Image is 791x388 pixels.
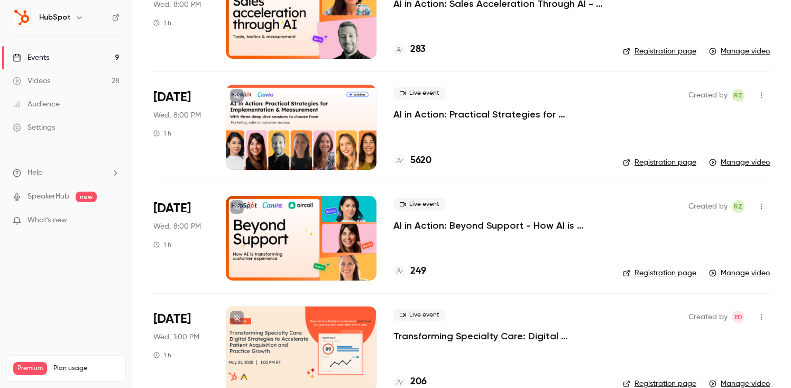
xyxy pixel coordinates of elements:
a: Registration page [623,46,696,57]
span: RZ [734,89,742,102]
h4: 249 [410,264,426,278]
span: new [76,192,97,202]
span: Live event [393,198,446,211]
a: AI in Action: Beyond Support - How AI is Transforming Customer Experience [393,219,606,232]
a: 283 [393,42,426,57]
a: Registration page [623,268,696,278]
a: 5620 [393,154,431,168]
span: Rimsha Zahid [732,200,744,213]
span: ED [734,311,742,323]
span: Created by [688,200,728,213]
span: Premium [13,362,47,375]
a: Manage video [709,157,770,168]
span: [DATE] [153,311,191,328]
a: AI in Action: Practical Strategies for Implementation & Measurement [393,108,606,121]
span: Plan usage [53,364,119,373]
span: What's new [27,215,67,226]
span: [DATE] [153,89,191,106]
span: Rimsha Zahid [732,89,744,102]
span: Created by [688,89,728,102]
span: Help [27,167,43,178]
span: Wed, 1:00 PM [153,332,199,342]
h4: 283 [410,42,426,57]
div: May 22 Thu, 10:00 AM (Australia/Sydney) [153,85,209,169]
div: Audience [13,99,60,110]
span: Wed, 8:00 PM [153,221,201,232]
a: Registration page [623,157,696,168]
a: Manage video [709,46,770,57]
span: RZ [734,200,742,213]
div: 1 h [153,240,171,249]
iframe: Noticeable Trigger [107,216,119,225]
span: Wed, 8:00 PM [153,110,201,121]
h6: HubSpot [39,12,71,23]
a: SpeakerHub [27,191,69,202]
div: 1 h [153,351,171,359]
span: Live event [393,309,446,321]
div: Events [13,52,49,63]
div: Videos [13,76,50,86]
span: Elika Dizechi [732,311,744,323]
div: Settings [13,122,55,133]
a: 249 [393,264,426,278]
div: 1 h [153,19,171,27]
span: Live event [393,87,446,100]
div: May 22 Thu, 10:00 AM (Australia/Sydney) [153,196,209,281]
h4: 5620 [410,154,431,168]
img: HubSpot [13,9,30,26]
span: Created by [688,311,728,323]
a: Manage video [709,268,770,278]
a: Transforming Specialty Care: Digital Strategies to Accelerate Patient Acquisition and Practice Gr... [393,330,606,342]
span: [DATE] [153,200,191,217]
li: help-dropdown-opener [13,167,119,178]
div: 1 h [153,129,171,138]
